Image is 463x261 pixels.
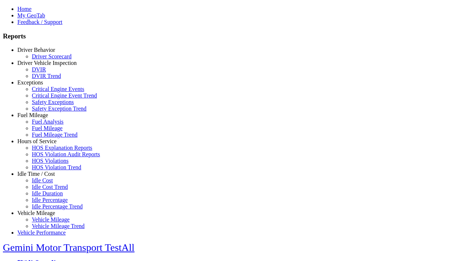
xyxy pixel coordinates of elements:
[32,164,81,170] a: HOS Violation Trend
[17,171,55,177] a: Idle Time / Cost
[17,47,55,53] a: Driver Behavior
[32,125,63,131] a: Fuel Mileage
[32,197,68,203] a: Idle Percentage
[32,73,61,79] a: DVIR Trend
[3,242,135,253] a: Gemini Motor Transport TestAll
[32,66,46,72] a: DVIR
[32,223,85,229] a: Vehicle Mileage Trend
[32,203,82,210] a: Idle Percentage Trend
[17,112,48,118] a: Fuel Mileage
[17,138,56,144] a: Hours of Service
[17,60,77,66] a: Driver Vehicle Inspection
[17,12,45,18] a: My GeoTab
[17,229,66,236] a: Vehicle Performance
[32,158,68,164] a: HOS Violations
[32,184,68,190] a: Idle Cost Trend
[17,6,31,12] a: Home
[32,151,100,157] a: HOS Violation Audit Reports
[32,53,72,59] a: Driver Scorecard
[17,79,43,86] a: Exceptions
[32,92,97,99] a: Critical Engine Event Trend
[32,119,64,125] a: Fuel Analysis
[32,86,84,92] a: Critical Engine Events
[32,99,74,105] a: Safety Exceptions
[32,190,63,196] a: Idle Duration
[3,32,460,40] h3: Reports
[17,210,55,216] a: Vehicle Mileage
[17,19,62,25] a: Feedback / Support
[32,145,92,151] a: HOS Explanation Reports
[32,177,53,183] a: Idle Cost
[32,132,77,138] a: Fuel Mileage Trend
[32,105,86,112] a: Safety Exception Trend
[32,216,69,223] a: Vehicle Mileage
